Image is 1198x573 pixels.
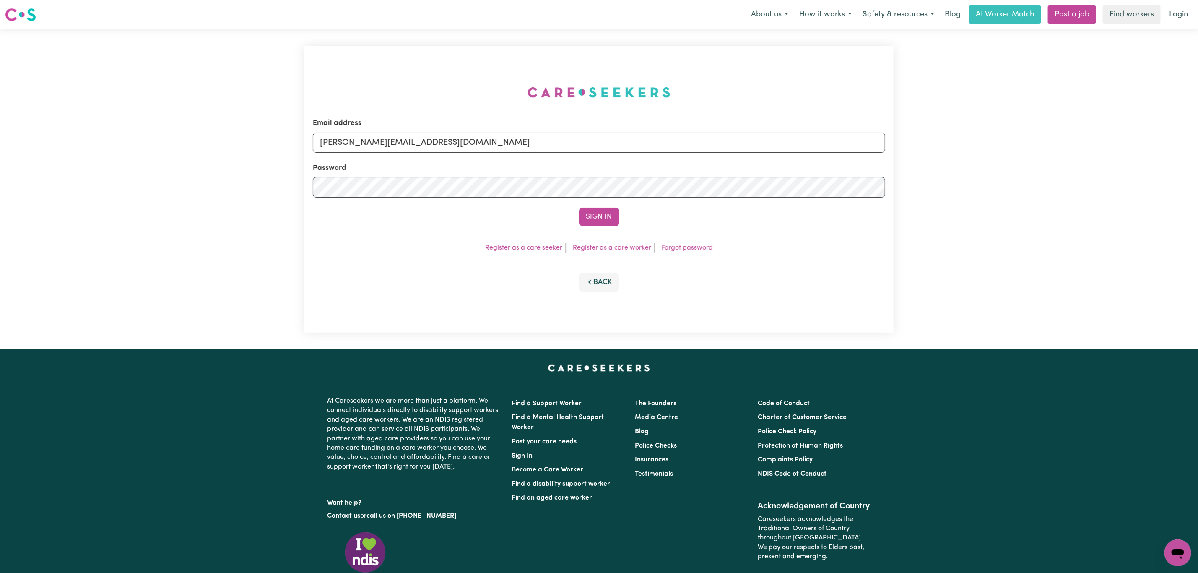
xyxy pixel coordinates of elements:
[548,365,650,371] a: Careseekers home page
[327,513,361,519] a: Contact us
[635,428,649,435] a: Blog
[857,6,940,23] button: Safety & resources
[485,245,562,251] a: Register as a care seeker
[635,443,677,449] a: Police Checks
[579,273,619,292] button: Back
[313,163,346,174] label: Password
[573,245,651,251] a: Register as a care worker
[313,118,361,129] label: Email address
[313,133,885,153] input: Email address
[635,414,678,421] a: Media Centre
[512,438,577,445] a: Post your care needs
[758,443,843,449] a: Protection of Human Rights
[758,511,871,565] p: Careseekers acknowledges the Traditional Owners of Country throughout [GEOGRAPHIC_DATA]. We pay o...
[758,428,816,435] a: Police Check Policy
[512,414,604,431] a: Find a Mental Health Support Worker
[512,481,611,487] a: Find a disability support worker
[1164,539,1191,566] iframe: Button to launch messaging window, conversation in progress
[1164,5,1193,24] a: Login
[327,393,502,475] p: At Careseekers we are more than just a platform. We connect individuals directly to disability su...
[5,7,36,22] img: Careseekers logo
[746,6,794,23] button: About us
[940,5,966,24] a: Blog
[758,501,871,511] h2: Acknowledgement of Country
[758,414,847,421] a: Charter of Customer Service
[1103,5,1161,24] a: Find workers
[758,471,826,477] a: NDIS Code of Conduct
[758,400,810,407] a: Code of Conduct
[327,495,502,508] p: Want help?
[579,208,619,226] button: Sign In
[758,456,813,463] a: Complaints Policy
[5,5,36,24] a: Careseekers logo
[367,513,457,519] a: call us on [PHONE_NUMBER]
[512,466,584,473] a: Become a Care Worker
[635,400,676,407] a: The Founders
[794,6,857,23] button: How it works
[512,400,582,407] a: Find a Support Worker
[662,245,713,251] a: Forgot password
[512,495,593,501] a: Find an aged care worker
[635,456,668,463] a: Insurances
[327,508,502,524] p: or
[1048,5,1096,24] a: Post a job
[512,453,533,459] a: Sign In
[635,471,673,477] a: Testimonials
[969,5,1041,24] a: AI Worker Match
